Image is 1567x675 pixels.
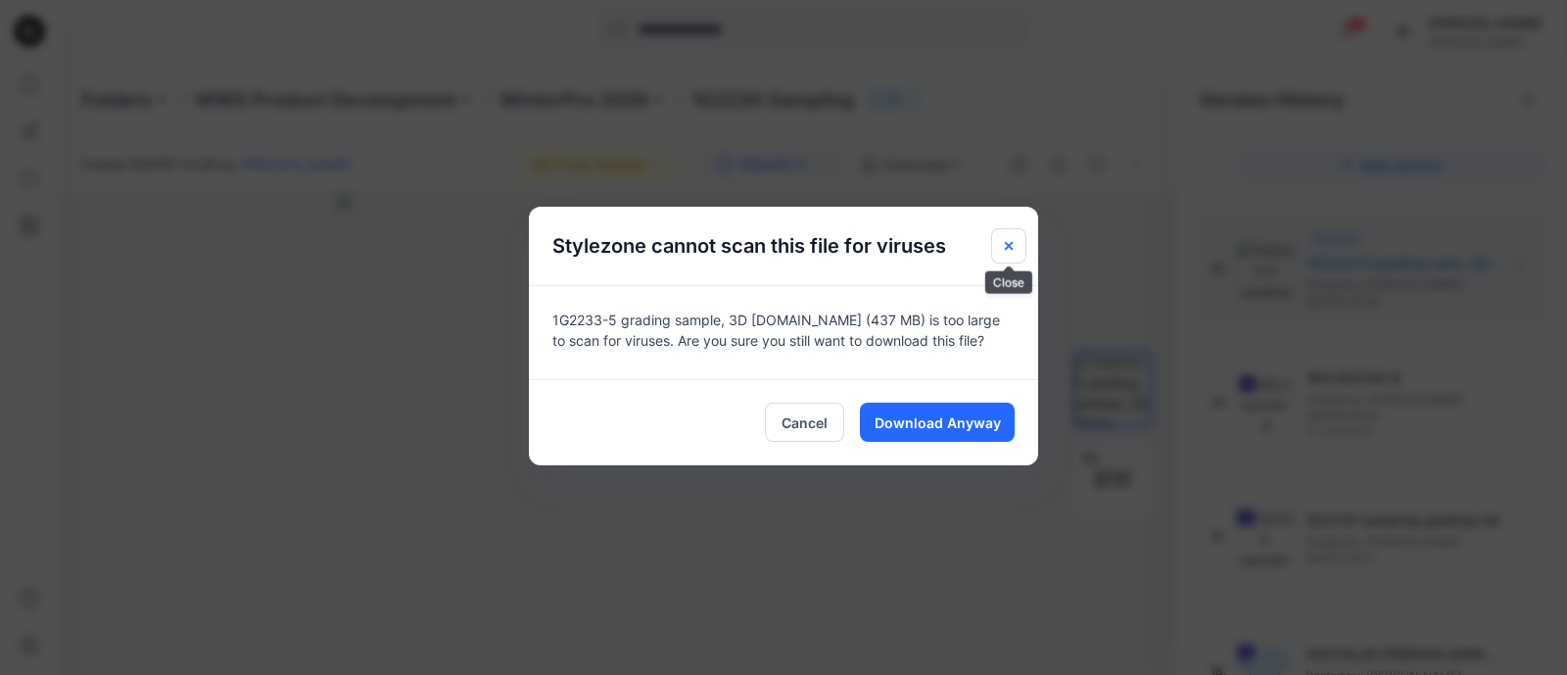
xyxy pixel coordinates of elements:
[991,228,1026,264] button: Close
[765,403,844,442] button: Cancel
[782,412,828,433] span: Cancel
[875,412,1001,433] span: Download Anyway
[529,207,970,285] h5: Stylezone cannot scan this file for viruses
[529,285,1038,379] div: 1G2233-5 grading sample, 3D [DOMAIN_NAME] (437 MB) is too large to scan for viruses. Are you sure...
[860,403,1015,442] button: Download Anyway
